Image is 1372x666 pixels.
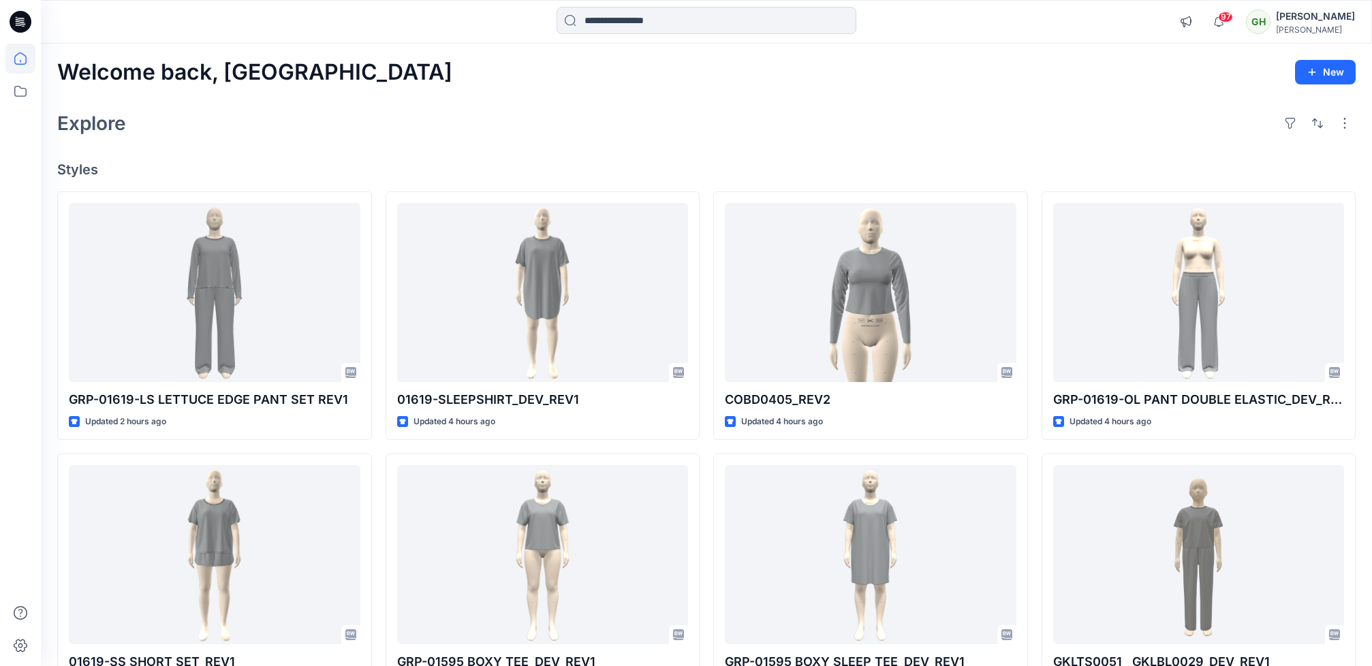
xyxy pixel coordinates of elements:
a: GRP-01595 BOXY SLEEP TEE_DEV_REV1 [725,465,1016,644]
a: GRP-01619-OL PANT DOUBLE ELASTIC_DEV_REV2 [1053,203,1345,382]
p: 01619-SLEEPSHIRT_DEV_REV1 [397,390,689,409]
span: 97 [1218,12,1233,22]
p: Updated 4 hours ago [741,415,823,429]
a: 01619-SS SHORT SET_REV1 [69,465,360,644]
h2: Welcome back, [GEOGRAPHIC_DATA] [57,60,452,85]
a: 01619-SLEEPSHIRT_DEV_REV1 [397,203,689,382]
p: GRP-01619-OL PANT DOUBLE ELASTIC_DEV_REV2 [1053,390,1345,409]
p: GRP-01619-LS LETTUCE EDGE PANT SET REV1 [69,390,360,409]
a: GRP-01619-LS LETTUCE EDGE PANT SET REV1 [69,203,360,382]
p: Updated 2 hours ago [85,415,166,429]
a: GRP-01595 BOXY TEE_DEV_REV1 [397,465,689,644]
p: COBD0405_REV2 [725,390,1016,409]
h2: Explore [57,112,126,134]
a: GKLTS0051__GKLBL0029_DEV_REV1 [1053,465,1345,644]
button: New [1295,60,1356,84]
p: Updated 4 hours ago [414,415,495,429]
div: GH [1246,10,1270,34]
div: [PERSON_NAME] [1276,25,1355,35]
div: [PERSON_NAME] [1276,8,1355,25]
a: COBD0405_REV2 [725,203,1016,382]
h4: Styles [57,161,1356,178]
p: Updated 4 hours ago [1070,415,1151,429]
